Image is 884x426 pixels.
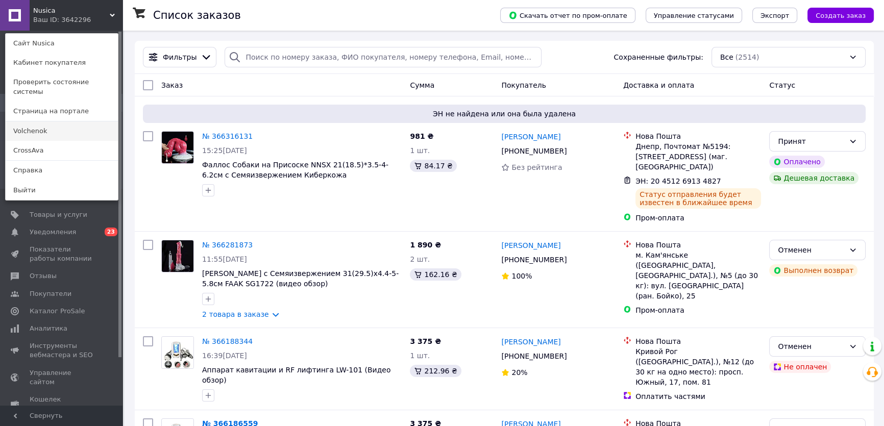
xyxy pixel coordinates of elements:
div: Пром-оплата [635,213,761,223]
a: 2 товара в заказе [202,310,269,318]
a: [PERSON_NAME] c Семяизвержением 31(29.5)х4.4-5-5.8см FAAK SG1722 (видео обзор) [202,269,399,288]
span: Инструменты вебмастера и SEO [30,341,94,360]
span: Все [720,52,733,62]
a: № 366281873 [202,241,253,249]
span: Покупатель [501,81,546,89]
div: 212.96 ₴ [410,365,461,377]
div: Принят [778,136,845,147]
a: Аппарат кавитации и RF лифтинга LW-101 (Видео обзор) [202,366,390,384]
span: Скачать отчет по пром-оплате [508,11,627,20]
a: Volchenok [6,121,118,141]
button: Скачать отчет по пром-оплате [500,8,635,23]
div: Оплачено [769,156,824,168]
div: [PHONE_NUMBER] [499,253,569,267]
span: Статус [769,81,795,89]
div: Нова Пошта [635,131,761,141]
div: Не оплачен [769,361,831,373]
span: Экспорт [760,12,789,19]
span: 3 375 ₴ [410,337,441,345]
span: 11:55[DATE] [202,255,247,263]
a: [PERSON_NAME] [501,132,560,142]
a: Создать заказ [797,11,874,19]
span: Управление сайтом [30,368,94,387]
div: 84.17 ₴ [410,160,456,172]
span: Сумма [410,81,434,89]
div: Нова Пошта [635,336,761,346]
button: Управление статусами [646,8,742,23]
span: Доставка и оплата [623,81,694,89]
img: Фото товару [162,337,193,368]
span: Показатели работы компании [30,245,94,263]
a: № 366188344 [202,337,253,345]
a: Сайт Nusica [6,34,118,53]
span: Покупатели [30,289,71,298]
div: м. Кам'янське ([GEOGRAPHIC_DATA], [GEOGRAPHIC_DATA].), №5 (до 30 кг): вул. [GEOGRAPHIC_DATA] (ран... [635,250,761,301]
h1: Список заказов [153,9,241,21]
span: 100% [511,272,532,280]
img: Фото товару [162,132,193,163]
button: Экспорт [752,8,797,23]
span: Аналитика [30,324,67,333]
a: Фото товару [161,240,194,272]
span: 1 шт. [410,146,430,155]
div: Нова Пошта [635,240,761,250]
span: 23 [105,228,117,236]
span: Nusica [33,6,110,15]
a: Справка [6,161,118,180]
span: 1 890 ₴ [410,241,441,249]
span: 15:25[DATE] [202,146,247,155]
span: Сохраненные фильтры: [613,52,703,62]
div: Ваш ID: 3642296 [33,15,76,24]
div: Статус отправления будет известен в ближайшее время [635,188,761,209]
div: Оплатить частями [635,391,761,402]
a: Фаллос Собаки на Присоске NNSX 21(18.5)*3.5-4-6.2cм с Семяизвержением Киберкожа [202,161,388,179]
span: Кошелек компании [30,395,94,413]
a: № 366316131 [202,132,253,140]
span: Заказ [161,81,183,89]
div: Кривой Рог ([GEOGRAPHIC_DATA].), №12 (до 30 кг на одно место): просп. Южный, 17, пом. 81 [635,346,761,387]
div: Пром-оплата [635,305,761,315]
div: [PHONE_NUMBER] [499,144,569,158]
img: Фото товару [162,240,193,272]
input: Поиск по номеру заказа, ФИО покупателя, номеру телефона, Email, номеру накладной [225,47,541,67]
span: 1 шт. [410,352,430,360]
div: Дешевая доставка [769,172,858,184]
a: [PERSON_NAME] [501,240,560,250]
span: 20% [511,368,527,377]
span: Товары и услуги [30,210,87,219]
div: 162.16 ₴ [410,268,461,281]
span: (2514) [735,53,759,61]
div: Отменен [778,244,845,256]
a: [PERSON_NAME] [501,337,560,347]
a: Выйти [6,181,118,200]
span: Управление статусами [654,12,734,19]
span: 981 ₴ [410,132,433,140]
span: ЭН не найдена или она была удалена [147,109,862,119]
span: Отзывы [30,271,57,281]
div: Днепр, Почтомат №5194: [STREET_ADDRESS] (маг. [GEOGRAPHIC_DATA]) [635,141,761,172]
a: Проверить состояние системы [6,72,118,101]
button: Создать заказ [807,8,874,23]
span: 16:39[DATE] [202,352,247,360]
span: Уведомления [30,228,76,237]
div: Выполнен возврат [769,264,857,277]
a: Фото товару [161,336,194,369]
a: Кабинет покупателя [6,53,118,72]
div: Отменен [778,341,845,352]
span: 2 шт. [410,255,430,263]
span: Каталог ProSale [30,307,85,316]
a: Страница на портале [6,102,118,121]
span: ЭН: 20 4512 6913 4827 [635,177,721,185]
span: Фильтры [163,52,197,62]
div: [PHONE_NUMBER] [499,349,569,363]
a: CrossAva [6,141,118,160]
a: Фото товару [161,131,194,164]
span: Создать заказ [816,12,866,19]
span: Без рейтинга [511,163,562,171]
